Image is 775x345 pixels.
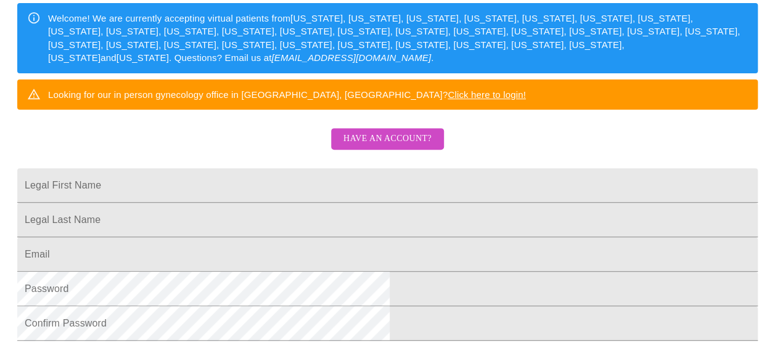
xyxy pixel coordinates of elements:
[271,52,431,63] em: [EMAIL_ADDRESS][DOMAIN_NAME]
[48,83,526,106] div: Looking for our in person gynecology office in [GEOGRAPHIC_DATA], [GEOGRAPHIC_DATA]?
[343,131,432,147] span: Have an account?
[331,128,444,150] button: Have an account?
[328,142,447,152] a: Have an account?
[448,89,526,100] a: Click here to login!
[48,7,748,70] div: Welcome! We are currently accepting virtual patients from [US_STATE], [US_STATE], [US_STATE], [US...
